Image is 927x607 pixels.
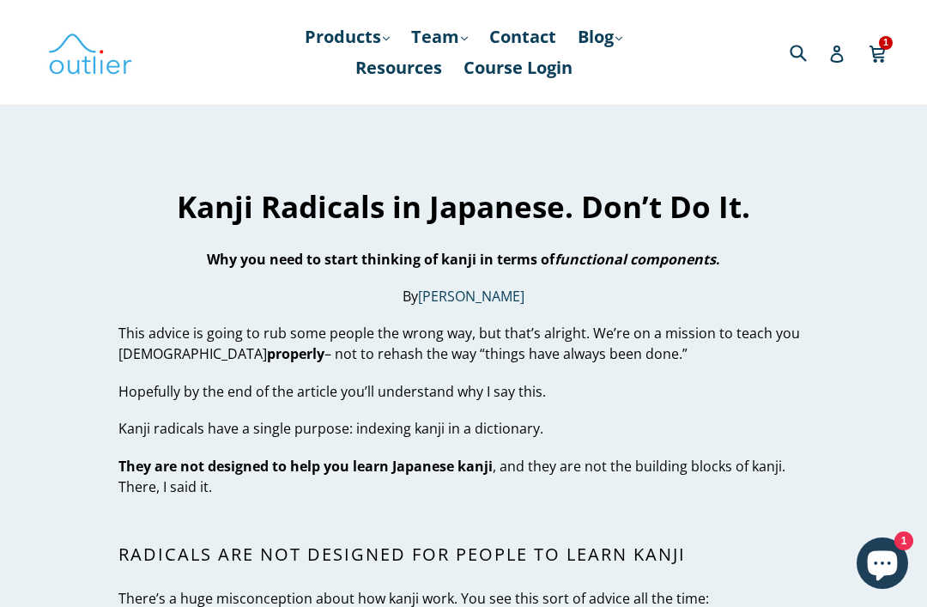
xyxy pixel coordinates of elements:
[118,381,808,402] p: Hopefully by the end of the article you’ll understand why I say this.
[207,250,720,269] strong: Why you need to start thinking of kanji in terms of .
[569,21,631,52] a: Blog
[418,287,524,307] a: [PERSON_NAME]
[347,52,451,83] a: Resources
[554,250,716,269] em: functional components
[118,457,493,476] strong: They are not designed to help you learn Japanese kanji
[118,323,808,364] p: This advice is going to rub some people the wrong way, but that’s alright. We’re on a mission to ...
[869,33,888,72] a: 1
[296,21,398,52] a: Products
[455,52,581,83] a: Course Login
[118,418,808,439] p: Kanji radicals have a single purpose: indexing kanji in a dictionary.
[177,186,750,227] strong: Kanji Radicals in Japanese. Don’t Do It.
[403,21,476,52] a: Team
[481,21,565,52] a: Contact
[118,544,808,565] h2: Radicals are not designed for people to learn kanji
[47,27,133,77] img: Outlier Linguistics
[267,344,324,363] strong: properly
[118,286,808,307] p: By
[851,537,913,593] inbox-online-store-chat: Shopify online store chat
[118,456,808,497] p: , and they are not the building blocks of kanji. There, I said it.
[785,34,833,70] input: Search
[879,36,893,49] span: 1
